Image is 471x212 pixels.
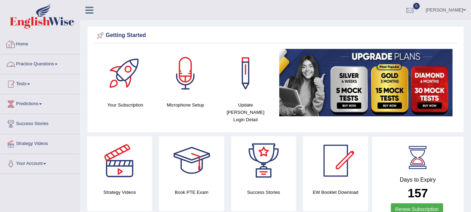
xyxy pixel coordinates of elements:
[408,186,428,200] b: 157
[0,154,80,171] a: Your Account
[95,30,456,41] div: Getting Started
[231,189,296,196] h4: Success Stories
[0,114,80,132] a: Success Stories
[303,189,368,196] h4: EW Booklet Download
[99,101,152,109] h4: Your Subscription
[0,54,80,72] a: Practice Questions
[279,49,453,116] img: small5.jpg
[380,177,456,183] h4: Days to Expiry
[0,134,80,152] a: Strategy Videos
[87,189,152,196] h4: Strategy Videos
[159,189,224,196] h4: Book PTE Exam
[219,101,272,123] h4: Update [PERSON_NAME] Login Detail
[0,94,80,112] a: Predictions
[0,35,80,52] a: Home
[159,101,212,109] h4: Microphone Setup
[0,74,80,92] a: Tests
[413,3,420,9] span: 0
